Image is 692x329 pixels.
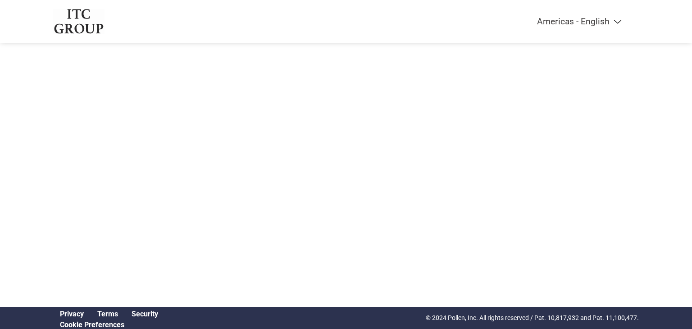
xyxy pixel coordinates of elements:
a: Terms [97,310,118,318]
a: Privacy [60,310,84,318]
img: ITC Group [53,9,105,34]
p: © 2024 Pollen, Inc. All rights reserved / Pat. 10,817,932 and Pat. 11,100,477. [426,313,639,323]
div: Open Cookie Preferences Modal [53,320,165,329]
a: Cookie Preferences, opens a dedicated popup modal window [60,320,124,329]
a: Security [132,310,158,318]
